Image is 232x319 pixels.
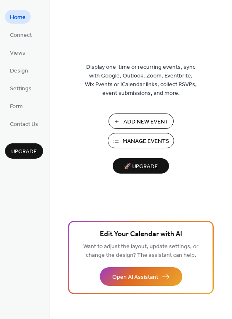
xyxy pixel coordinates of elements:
[123,137,169,146] span: Manage Events
[123,118,169,126] span: Add New Event
[5,46,30,59] a: Views
[108,133,174,148] button: Manage Events
[10,13,26,22] span: Home
[5,28,37,41] a: Connect
[11,147,37,156] span: Upgrade
[100,267,182,286] button: Open AI Assistant
[10,120,38,129] span: Contact Us
[118,161,164,172] span: 🚀 Upgrade
[10,85,31,93] span: Settings
[5,99,28,113] a: Form
[10,31,32,40] span: Connect
[5,63,33,77] a: Design
[5,143,43,159] button: Upgrade
[10,102,23,111] span: Form
[10,67,28,75] span: Design
[83,241,198,261] span: Want to adjust the layout, update settings, or change the design? The assistant can help.
[10,49,25,58] span: Views
[5,117,43,130] a: Contact Us
[85,63,197,98] span: Display one-time or recurring events, sync with Google, Outlook, Zoom, Eventbrite, Wix Events or ...
[5,10,31,24] a: Home
[5,81,36,95] a: Settings
[112,273,158,282] span: Open AI Assistant
[113,158,169,174] button: 🚀 Upgrade
[100,229,182,240] span: Edit Your Calendar with AI
[109,114,174,129] button: Add New Event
